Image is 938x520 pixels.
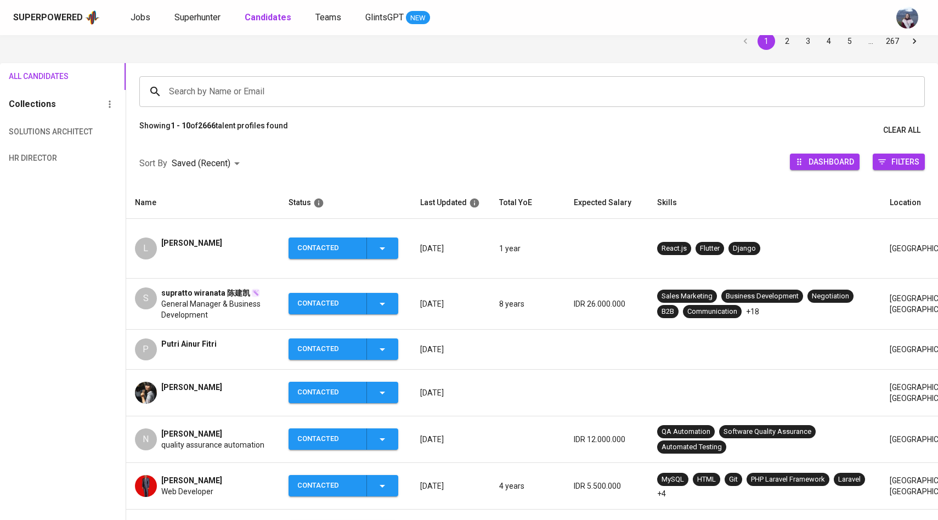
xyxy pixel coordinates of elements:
[135,428,157,450] div: N
[406,13,430,24] span: NEW
[13,9,100,26] a: Superpoweredapp logo
[172,157,230,170] p: Saved (Recent)
[662,307,674,317] div: B2B
[790,154,860,170] button: Dashboard
[499,243,556,254] p: 1 year
[9,70,69,83] span: All Candidates
[161,475,222,486] span: [PERSON_NAME]
[135,287,157,309] div: S
[315,11,343,25] a: Teams
[198,121,216,130] b: 2666
[126,187,280,219] th: Name
[758,32,775,50] button: page 1
[657,488,666,499] p: +4
[135,382,157,404] img: 1c57930a817293c533bd5915c3a3c6d9.jpg
[289,475,398,496] button: Contacted
[838,474,861,485] div: Laravel
[700,244,720,254] div: Flutter
[420,298,482,309] p: [DATE]
[289,293,398,314] button: Contacted
[251,289,260,297] img: magic_wand.svg
[139,157,167,170] p: Sort By
[174,12,221,22] span: Superhunter
[245,12,291,22] b: Candidates
[841,32,858,50] button: Go to page 5
[161,287,250,298] span: supratto wiranata 陈建凯
[161,338,217,349] span: Putri Ainur Fitri
[161,486,213,497] span: Web Developer
[315,12,341,22] span: Teams
[662,442,722,453] div: Automated Testing
[161,439,264,450] span: quality assurance automation
[245,11,293,25] a: Candidates
[172,154,244,174] div: Saved (Recent)
[289,338,398,360] button: Contacted
[131,11,152,25] a: Jobs
[297,338,358,360] div: Contacted
[662,427,710,437] div: QA Automation
[799,32,817,50] button: Go to page 3
[648,187,881,219] th: Skills
[135,338,157,360] div: P
[135,475,157,497] img: bf6026cd2a270219b00fcf07986aec1d.jpg
[171,121,190,130] b: 1 - 10
[365,11,430,25] a: GlintsGPT NEW
[9,151,69,165] span: HR Director
[873,154,925,170] button: Filters
[420,387,482,398] p: [DATE]
[809,154,854,169] span: Dashboard
[9,125,69,139] span: Solutions Architect
[420,434,482,445] p: [DATE]
[499,298,556,309] p: 8 years
[131,12,150,22] span: Jobs
[411,187,490,219] th: Last Updated
[574,434,640,445] p: IDR 12.000.000
[733,244,756,254] div: Django
[735,32,925,50] nav: pagination navigation
[9,97,56,112] h6: Collections
[161,382,222,393] span: [PERSON_NAME]
[161,428,222,439] span: [PERSON_NAME]
[420,344,482,355] p: [DATE]
[174,11,223,25] a: Superhunter
[289,238,398,259] button: Contacted
[289,428,398,450] button: Contacted
[297,475,358,496] div: Contacted
[365,12,404,22] span: GlintsGPT
[724,427,811,437] div: Software Quality Assurance
[662,474,684,485] div: MySQL
[891,154,919,169] span: Filters
[297,238,358,259] div: Contacted
[574,481,640,491] p: IDR 5.500.000
[135,238,157,259] div: L
[420,481,482,491] p: [DATE]
[297,293,358,314] div: Contacted
[729,474,738,485] div: Git
[778,32,796,50] button: Go to page 2
[280,187,411,219] th: Status
[13,12,83,24] div: Superpowered
[687,307,737,317] div: Communication
[161,238,222,248] span: [PERSON_NAME]
[879,120,925,140] button: Clear All
[820,32,838,50] button: Go to page 4
[862,36,879,47] div: …
[161,298,271,320] span: General Manager & Business Development
[896,7,918,29] img: christine.raharja@glints.com
[85,9,100,26] img: app logo
[662,244,687,254] div: React.js
[490,187,565,219] th: Total YoE
[751,474,825,485] div: PHP Laravel Framework
[883,32,902,50] button: Go to page 267
[289,382,398,403] button: Contacted
[499,481,556,491] p: 4 years
[906,32,923,50] button: Go to next page
[746,306,759,317] p: +18
[697,474,716,485] div: HTML
[139,120,288,140] p: Showing of talent profiles found
[297,428,358,450] div: Contacted
[726,291,799,302] div: Business Development
[883,123,920,137] span: Clear All
[812,291,849,302] div: Negotiation
[297,382,358,403] div: Contacted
